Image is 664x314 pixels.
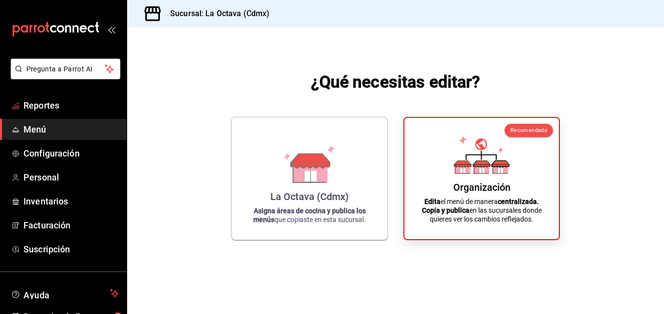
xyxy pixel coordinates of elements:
[23,288,106,299] span: Ayuda
[23,123,119,136] span: Menú
[7,71,120,81] a: Pregunta a Parrot AI
[453,181,510,193] div: Organización
[23,171,119,184] span: Personal
[162,8,269,20] h3: Sucursal: La Octava (Cdmx)
[23,99,119,112] span: Reportes
[270,191,349,202] div: La Octava (Cdmx)
[108,25,115,33] button: open_drawer_menu
[23,243,119,256] span: Suscripción
[498,198,539,205] strong: centralizada.
[311,70,481,93] h1: ¿Qué necesitas editar?
[510,127,547,134] span: Recomendado
[253,207,366,224] strong: Asigna áreas de cocina y publica los menús
[11,59,120,79] button: Pregunta a Parrot AI
[26,64,105,74] span: Pregunta a Parrot AI
[416,197,547,224] p: el menú de manera en las sucursales donde quieres ver los cambios reflejados.
[23,195,119,208] span: Inventarios
[424,198,441,205] strong: Edita
[243,206,376,224] p: que copiaste en esta sucursal.
[422,206,469,214] strong: Copia y publica
[23,219,119,232] span: Facturación
[23,147,119,160] span: Configuración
